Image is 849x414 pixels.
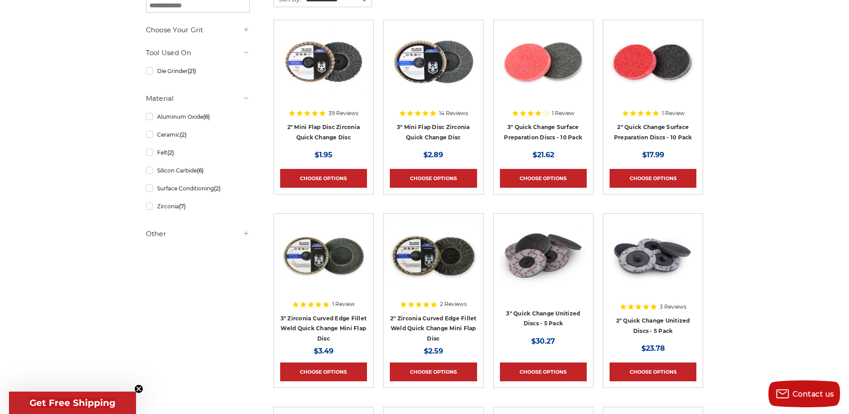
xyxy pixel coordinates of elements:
img: BHA 3" Quick Change 60 Grit Flap Disc for Fine Grinding and Finishing [390,26,477,98]
a: Zirconia [146,198,250,214]
a: Choose Options [610,169,696,188]
h5: Choose Your Grit [146,25,250,35]
a: 2 inch surface preparation discs [610,26,696,141]
a: 3 inch surface preparation discs [500,26,587,141]
img: Black Hawk Abrasives 2-inch Zirconia Flap Disc with 60 Grit Zirconia for Smooth Finishing [280,26,367,98]
span: $2.59 [424,347,443,355]
img: 3" Quick Change Unitized Discs - 5 Pack [500,220,587,292]
a: Ceramic [146,127,250,142]
a: BHA 2 inch mini curved edge quick change flap discs [390,220,477,335]
span: (6) [203,113,210,120]
a: Choose Options [500,169,587,188]
span: (6) [197,167,204,174]
button: Close teaser [134,384,143,393]
h5: Material [146,93,250,104]
img: BHA 2 inch mini curved edge quick change flap discs [390,220,477,292]
div: Get Free ShippingClose teaser [9,392,136,414]
a: BHA 3 inch quick change curved edge flap discs [280,220,367,335]
span: $1.95 [315,151,333,159]
h5: Other [146,229,250,239]
span: (2) [180,131,187,138]
img: 3 inch surface preparation discs [500,26,587,98]
a: Choose Options [610,362,696,381]
span: $30.27 [531,337,555,345]
a: Black Hawk Abrasives 2-inch Zirconia Flap Disc with 60 Grit Zirconia for Smooth Finishing [280,26,367,141]
a: Choose Options [280,169,367,188]
img: 2 inch surface preparation discs [610,26,696,98]
a: Aluminum Oxide [146,109,250,125]
a: Felt [146,145,250,160]
span: (7) [179,203,186,210]
a: Choose Options [390,169,477,188]
a: 3" Zirconia Curved Edge Fillet Weld Quick Change Mini Flap Disc [281,315,367,342]
img: 2" Quick Change Unitized Discs - 5 Pack [610,220,696,292]
a: 2" Zirconia Curved Edge Fillet Weld Quick Change Mini Flap Disc [390,315,477,342]
span: (2) [167,149,174,156]
a: Choose Options [390,362,477,381]
img: BHA 3 inch quick change curved edge flap discs [280,220,367,292]
a: 3" Quick Change Unitized Discs - 5 Pack [500,220,587,335]
span: (2) [214,185,221,192]
a: Die Grinder [146,63,250,79]
span: $23.78 [641,344,665,353]
span: $2.89 [423,151,443,159]
a: Choose Options [500,362,587,381]
span: Contact us [793,390,834,398]
a: BHA 3" Quick Change 60 Grit Flap Disc for Fine Grinding and Finishing [390,26,477,141]
span: (21) [188,68,196,74]
h5: Tool Used On [146,47,250,58]
span: $17.99 [642,151,664,159]
a: Choose Options [280,362,367,381]
a: Silicon Carbide [146,163,250,178]
span: Get Free Shipping [30,397,115,408]
span: $3.49 [314,347,333,355]
a: Surface Conditioning [146,181,250,196]
span: $21.62 [533,151,554,159]
a: 2" Quick Change Unitized Discs - 5 Pack [610,220,696,335]
button: Contact us [768,380,840,407]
